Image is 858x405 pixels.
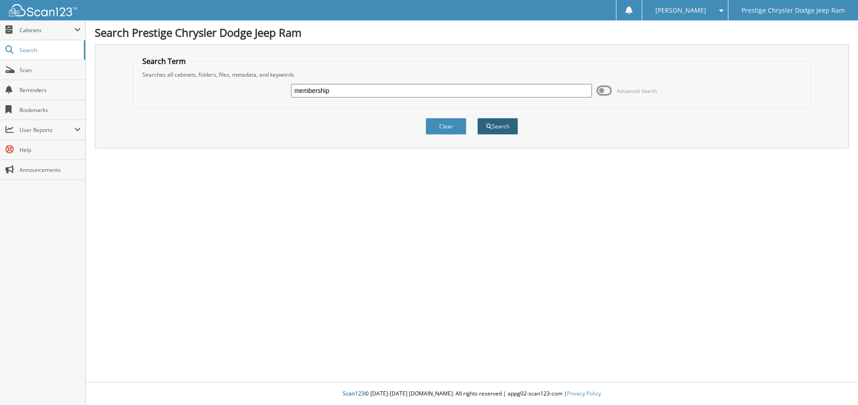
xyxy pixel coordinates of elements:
span: Search [19,46,79,54]
iframe: Chat Widget [813,361,858,405]
h1: Search Prestige Chrysler Dodge Jeep Ram [95,25,849,40]
span: User Reports [19,126,74,134]
span: Prestige Chrysler Dodge Jeep Ram [742,8,845,13]
span: Help [19,146,81,154]
span: Scan123 [343,390,364,397]
img: scan123-logo-white.svg [9,4,77,16]
span: Reminders [19,86,81,94]
span: Announcements [19,166,81,174]
span: Cabinets [19,26,74,34]
span: Bookmarks [19,106,81,114]
button: Search [477,118,518,135]
button: Clear [426,118,466,135]
span: [PERSON_NAME] [655,8,706,13]
div: © [DATE]-[DATE] [DOMAIN_NAME]. All rights reserved | appg02-scan123-com | [86,383,858,405]
legend: Search Term [138,56,190,66]
span: Advanced Search [617,88,657,94]
a: Privacy Policy [567,390,601,397]
div: Searches all cabinets, folders, files, metadata, and keywords [138,71,806,78]
span: Scan [19,66,81,74]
